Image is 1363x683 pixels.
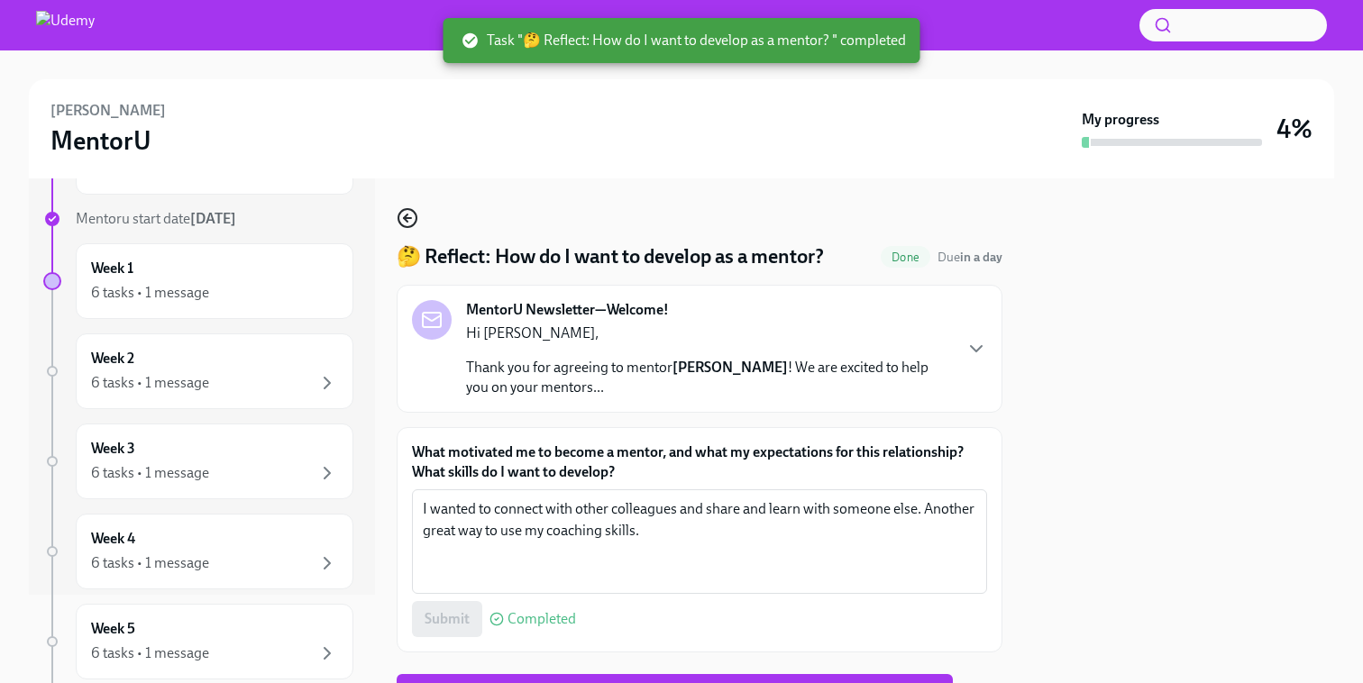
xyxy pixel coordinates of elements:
[91,619,135,639] h6: Week 5
[412,442,987,482] label: What motivated me to become a mentor, and what my expectations for this relationship? What skills...
[938,249,1002,266] span: September 19th, 2025 10:00
[938,250,1002,265] span: Due
[43,209,353,229] a: Mentoru start date[DATE]
[397,243,824,270] h4: 🤔 Reflect: How do I want to develop as a mentor?
[50,124,151,157] h3: MentorU
[43,243,353,319] a: Week 16 tasks • 1 message
[91,553,209,573] div: 6 tasks • 1 message
[76,210,236,227] span: Mentoru start date
[50,101,166,121] h6: [PERSON_NAME]
[43,514,353,589] a: Week 46 tasks • 1 message
[91,349,134,369] h6: Week 2
[466,300,669,320] strong: MentorU Newsletter—Welcome!
[466,358,951,397] p: Thank you for agreeing to mentor ! We are excited to help you on your mentors...
[36,11,95,40] img: Udemy
[672,359,788,376] strong: [PERSON_NAME]
[960,250,1002,265] strong: in a day
[1276,113,1313,145] h3: 4%
[91,529,135,549] h6: Week 4
[43,604,353,679] a: Week 56 tasks • 1 message
[1082,110,1159,130] strong: My progress
[91,259,133,278] h6: Week 1
[43,333,353,409] a: Week 26 tasks • 1 message
[508,612,576,626] span: Completed
[423,498,976,585] textarea: I wanted to connect with other colleagues and share and learn with someone else. Another great wa...
[881,250,930,264] span: Done
[91,439,135,459] h6: Week 3
[43,423,353,499] a: Week 36 tasks • 1 message
[190,210,236,227] strong: [DATE]
[91,373,209,393] div: 6 tasks • 1 message
[91,643,209,663] div: 6 tasks • 1 message
[466,323,951,343] p: Hi [PERSON_NAME],
[91,463,209,483] div: 6 tasks • 1 message
[462,31,906,50] span: Task "🤔 Reflect: How do I want to develop as a mentor? " completed
[91,283,209,303] div: 6 tasks • 1 message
